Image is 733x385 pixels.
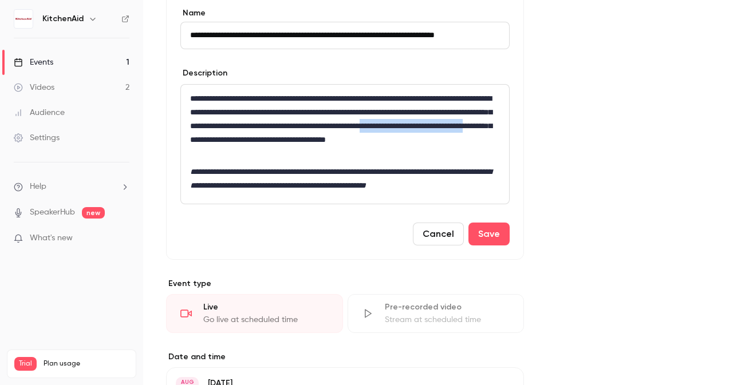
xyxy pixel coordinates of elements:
div: Go live at scheduled time [203,314,329,326]
div: Live [203,301,329,313]
div: Pre-recorded videoStream at scheduled time [348,294,525,333]
h6: KitchenAid [42,13,84,25]
span: Plan usage [44,359,129,368]
button: Save [468,223,510,245]
section: description [180,84,510,204]
div: Stream at scheduled time [385,314,510,326]
img: KitchenAid [14,10,33,28]
div: LiveGo live at scheduled time [166,294,343,333]
div: editor [181,85,509,204]
div: Audience [14,107,65,118]
div: Pre-recorded video [385,301,510,313]
span: Trial [14,357,37,371]
button: Cancel [413,223,464,245]
a: SpeakerHub [30,207,75,219]
p: Event type [166,278,524,289]
li: help-dropdown-opener [14,181,129,193]
span: new [82,207,105,219]
div: Settings [14,132,60,144]
label: Date and time [166,351,524,363]
div: Videos [14,82,54,93]
iframe: Noticeable Trigger [116,233,129,244]
label: Name [180,7,510,19]
label: Description [180,68,227,79]
span: What's new [30,232,73,244]
div: Events [14,57,53,68]
span: Help [30,181,46,193]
